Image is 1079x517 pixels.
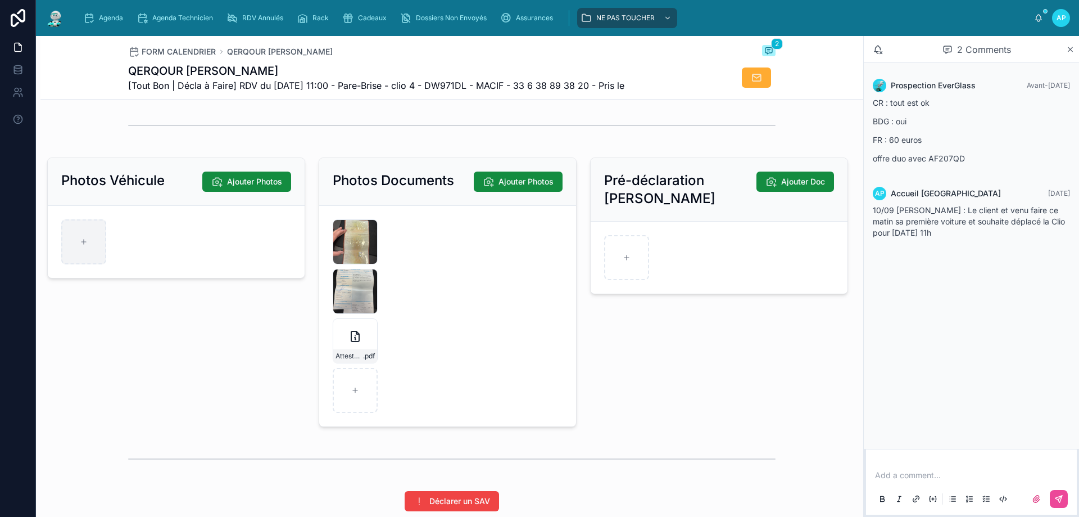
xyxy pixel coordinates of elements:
[74,6,1034,30] div: scrollable content
[873,115,1070,127] p: BDG : oui
[416,14,487,23] span: Dossiers Non Envoyés
[223,8,291,28] a: RDV Annulés
[142,46,216,57] span: FORM CALENDRIER
[891,80,976,91] span: Prospection EverGlass
[133,8,221,28] a: Agenda Technicien
[227,176,282,187] span: Ajouter Photos
[873,97,1070,109] p: CR : tout est ok
[873,205,1065,237] span: 10/09 [PERSON_NAME] : Le client et venu faire ce matin sa première voiture et souhaite déplacé la...
[1048,189,1070,197] span: [DATE]
[227,46,333,57] a: QERQOUR [PERSON_NAME]
[128,46,216,57] a: FORM CALENDRIER
[80,8,131,28] a: Agenda
[312,14,329,23] span: Rack
[99,14,123,23] span: Agenda
[604,172,756,208] h2: Pré-déclaration [PERSON_NAME]
[1057,14,1066,23] span: AP
[202,172,291,192] button: Ajouter Photos
[358,14,387,23] span: Cadeaux
[339,8,395,28] a: Cadeaux
[293,8,337,28] a: Rack
[45,9,65,27] img: App logo
[756,172,834,192] button: Ajouter Doc
[333,172,454,190] h2: Photos Documents
[61,172,165,190] h2: Photos Véhicule
[875,189,885,198] span: AP
[516,14,553,23] span: Assurances
[128,79,624,92] span: [Tout Bon | Décla à Faire] RDV du [DATE] 11:00 - Pare-Brise - clio 4 - DW971DL - MACIF - 33 6 38 ...
[873,134,1070,146] p: FR : 60 euros
[497,8,561,28] a: Assurances
[152,14,213,23] span: Agenda Technicien
[781,176,825,187] span: Ajouter Doc
[128,63,624,79] h1: QERQOUR [PERSON_NAME]
[957,43,1011,56] span: 2 Comments
[242,14,283,23] span: RDV Annulés
[363,352,375,361] span: .pdf
[891,188,1001,199] span: Accueil [GEOGRAPHIC_DATA]
[498,176,554,187] span: Ajouter Photos
[397,8,495,28] a: Dossiers Non Envoyés
[762,45,776,59] button: 2
[873,152,1070,164] p: offre duo avec AF207QD
[771,38,783,50] span: 2
[596,14,655,23] span: NE PAS TOUCHER
[405,491,499,511] button: Déclarer un SAV
[474,172,563,192] button: Ajouter Photos
[577,8,677,28] a: NE PAS TOUCHER
[1027,81,1070,89] span: Avant-[DATE]
[429,496,490,507] span: Déclarer un SAV
[336,352,363,361] span: Attestation_vehicule_RENAULT_CLIO_DW-971-DL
